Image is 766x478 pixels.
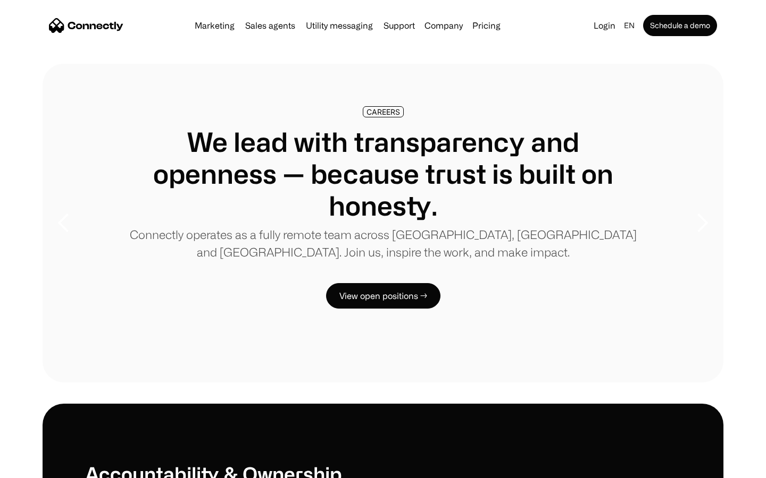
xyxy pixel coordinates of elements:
a: Marketing [190,21,239,30]
p: Connectly operates as a fully remote team across [GEOGRAPHIC_DATA], [GEOGRAPHIC_DATA] and [GEOGRA... [128,226,638,261]
ul: Language list [21,459,64,474]
a: Sales agents [241,21,299,30]
div: Company [424,18,463,33]
a: Utility messaging [302,21,377,30]
a: View open positions → [326,283,440,309]
div: en [624,18,635,33]
a: Pricing [468,21,505,30]
a: Support [379,21,419,30]
div: CAREERS [367,108,400,116]
a: Schedule a demo [643,15,717,36]
a: Login [589,18,620,33]
h1: We lead with transparency and openness — because trust is built on honesty. [128,126,638,221]
aside: Language selected: English [11,458,64,474]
